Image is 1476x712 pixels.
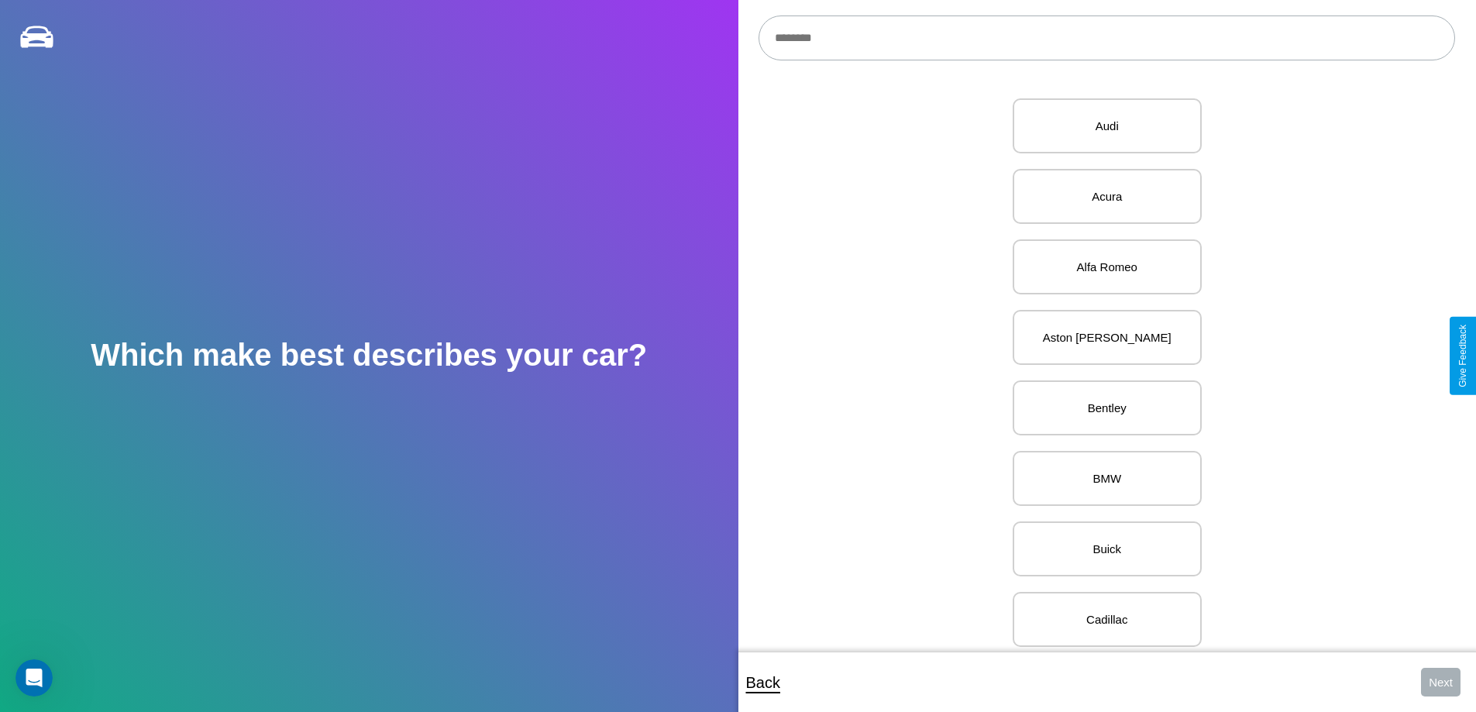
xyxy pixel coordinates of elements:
[15,659,53,697] iframe: Intercom live chat
[1030,115,1185,136] p: Audi
[1030,186,1185,207] p: Acura
[1030,609,1185,630] p: Cadillac
[91,338,647,373] h2: Which make best describes your car?
[746,669,780,697] p: Back
[1030,256,1185,277] p: Alfa Romeo
[1421,668,1461,697] button: Next
[1030,538,1185,559] p: Buick
[1457,325,1468,387] div: Give Feedback
[1030,468,1185,489] p: BMW
[1030,327,1185,348] p: Aston [PERSON_NAME]
[1030,397,1185,418] p: Bentley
